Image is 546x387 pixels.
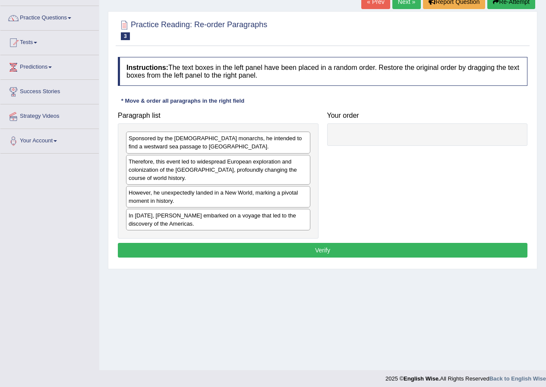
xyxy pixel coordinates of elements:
div: In [DATE], [PERSON_NAME] embarked on a voyage that led to the discovery of the Americas. [126,209,310,230]
h4: The text boxes in the left panel have been placed in a random order. Restore the original order b... [118,57,527,86]
a: Strategy Videos [0,104,99,126]
a: Back to English Wise [489,375,546,382]
h4: Paragraph list [118,112,319,120]
div: 2025 © All Rights Reserved [385,370,546,383]
span: 3 [121,32,130,40]
h2: Practice Reading: Re-order Paragraphs [118,19,267,40]
a: Predictions [0,55,99,77]
div: Sponsored by the [DEMOGRAPHIC_DATA] monarchs, he intended to find a westward sea passage to [GEOG... [126,132,310,153]
a: Practice Questions [0,6,99,28]
h4: Your order [327,112,528,120]
strong: English Wise. [404,375,440,382]
div: * Move & order all paragraphs in the right field [118,97,248,105]
a: Success Stories [0,80,99,101]
a: Tests [0,31,99,52]
a: Your Account [0,129,99,151]
div: Therefore, this event led to widespread European exploration and colonization of the [GEOGRAPHIC_... [126,155,310,185]
button: Verify [118,243,527,258]
b: Instructions: [126,64,168,71]
div: However, he unexpectedly landed in a New World, marking a pivotal moment in history. [126,186,310,208]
